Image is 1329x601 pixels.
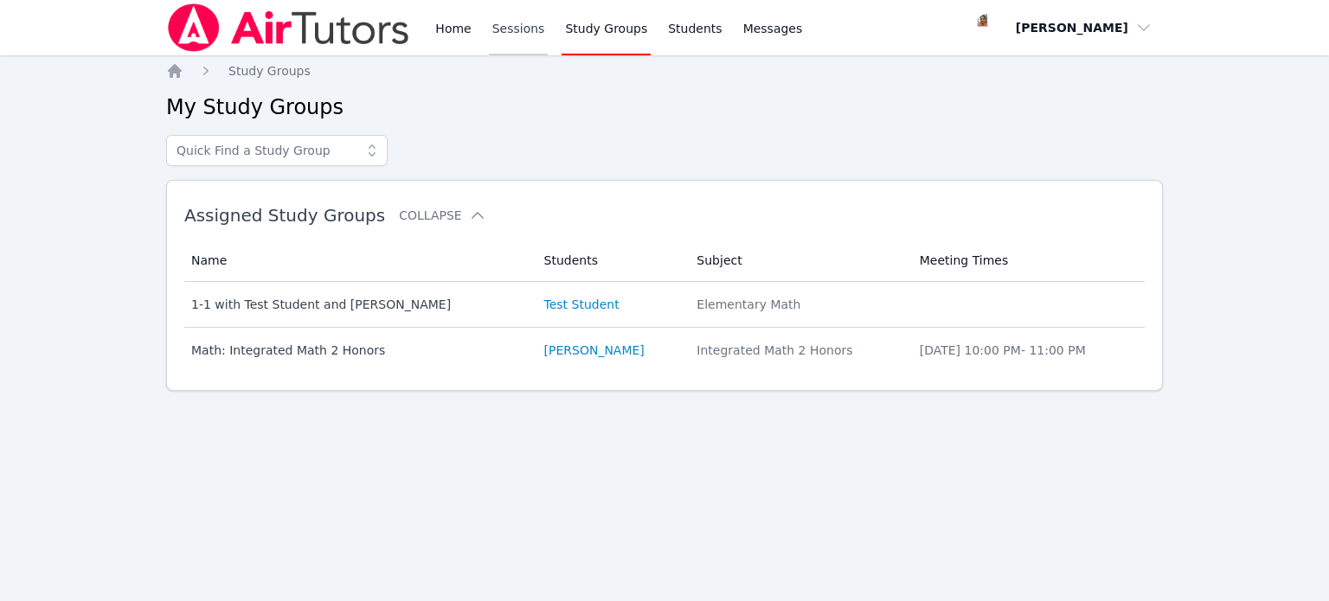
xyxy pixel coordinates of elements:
th: Meeting Times [909,240,1145,282]
div: Math: Integrated Math 2 Honors [191,342,523,359]
th: Name [184,240,534,282]
img: Air Tutors [166,3,411,52]
th: Students [534,240,687,282]
span: Assigned Study Groups [184,205,385,226]
tr: Math: Integrated Math 2 Honors[PERSON_NAME]Integrated Math 2 Honors[DATE] 10:00 PM- 11:00 PM [184,328,1145,373]
button: Collapse [399,207,485,224]
div: Integrated Math 2 Honors [697,342,898,359]
a: Test Student [544,296,620,313]
span: Study Groups [228,64,311,78]
div: 1-1 with Test Student and [PERSON_NAME] [191,296,523,313]
a: Study Groups [228,62,311,80]
tr: 1-1 with Test Student and [PERSON_NAME]Test StudentElementary Math [184,282,1145,328]
span: Messages [743,20,803,37]
h2: My Study Groups [166,93,1163,121]
div: Elementary Math [697,296,898,313]
input: Quick Find a Study Group [166,135,388,166]
li: [DATE] 10:00 PM - 11:00 PM [920,342,1134,359]
th: Subject [686,240,908,282]
a: [PERSON_NAME] [544,342,645,359]
nav: Breadcrumb [166,62,1163,80]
